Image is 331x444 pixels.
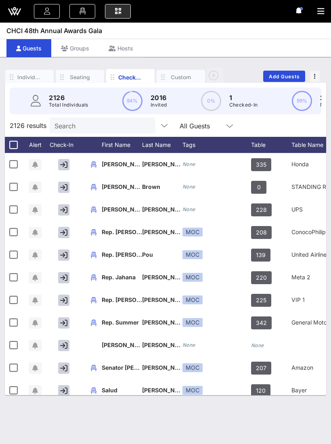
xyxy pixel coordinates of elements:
span: Rep. [PERSON_NAME] [102,228,163,235]
span: 342 [256,316,267,329]
span: 228 [256,203,267,216]
span: Senator [PERSON_NAME] [102,364,172,371]
div: MOC [182,318,203,327]
div: First Name [102,137,142,153]
span: [PERSON_NAME] [142,319,190,326]
div: Groups [51,39,99,57]
div: MOC [182,273,203,282]
span: [PERSON_NAME] [102,161,149,168]
p: Checked-In [229,101,258,109]
span: 225 [256,294,266,307]
span: CHCI 48th Annual Awards Gala [6,26,102,36]
span: Rep. Jahana [102,274,136,281]
span: [PERSON_NAME] [102,206,149,213]
span: [PERSON_NAME] [142,341,190,348]
p: Total Individuals [49,101,88,109]
div: Guests [6,39,51,57]
div: Check-In [118,73,142,82]
span: Pou [142,251,153,258]
div: Tags [182,137,251,153]
button: Add Guests [263,71,305,82]
p: 2126 [49,93,88,103]
div: MOC [182,386,203,395]
div: MOC [182,228,203,237]
span: 139 [256,249,266,262]
i: None [182,342,195,348]
span: 2126 results [10,121,46,130]
div: Hosts [99,39,143,57]
span: [PERSON_NAME] [102,341,149,348]
div: MOC [182,250,203,259]
span: [PERSON_NAME] [142,387,190,394]
span: [PERSON_NAME] [142,364,190,371]
p: Invited [151,101,167,109]
div: Check-In [45,137,86,153]
div: Custom [169,73,193,81]
div: Last Name [142,137,182,153]
span: [PERSON_NAME] [102,183,149,190]
span: 0 [257,181,261,194]
div: MOC [182,363,203,372]
i: None [182,161,195,167]
span: [PERSON_NAME] [142,206,190,213]
span: [PERSON_NAME] [142,228,190,235]
span: [PERSON_NAME] [142,296,190,303]
div: MOC [182,295,203,304]
span: [PERSON_NAME] [142,274,190,281]
span: 208 [256,226,267,239]
div: Table [251,137,291,153]
span: 335 [256,158,266,171]
span: Rep. Summer [102,319,139,326]
span: 207 [256,362,266,375]
div: All Guests [180,122,210,130]
span: [PERSON_NAME] [142,161,190,168]
span: Salud [102,387,117,394]
span: Brown [142,183,160,190]
div: All Guests [175,117,239,134]
div: Seating [68,73,92,81]
span: 120 [256,384,266,397]
span: Add Guests [268,73,300,80]
span: 220 [256,271,267,284]
i: None [182,184,195,190]
div: Individuals [17,73,42,81]
span: Rep. [PERSON_NAME] [102,296,163,303]
p: 2016 [151,93,167,103]
p: 1 [229,93,258,103]
div: Alert [25,137,45,153]
i: None [251,342,264,348]
span: Rep. [PERSON_NAME] [102,251,163,258]
i: None [182,206,195,212]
